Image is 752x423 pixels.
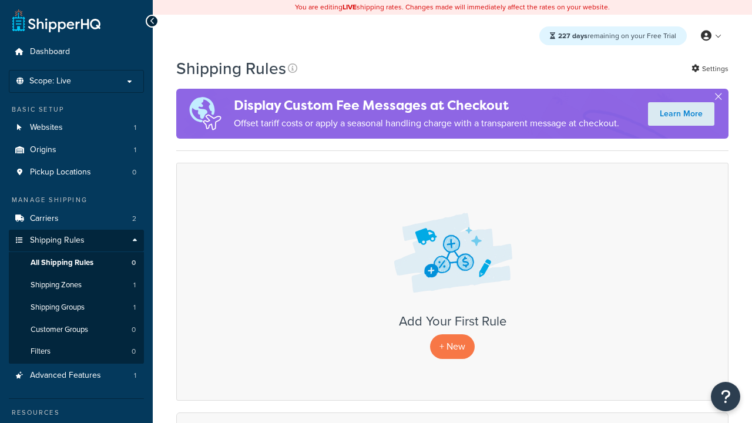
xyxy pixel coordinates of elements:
[711,382,740,411] button: Open Resource Center
[29,76,71,86] span: Scope: Live
[9,274,144,296] a: Shipping Zones 1
[9,365,144,387] a: Advanced Features 1
[234,96,619,115] h4: Display Custom Fee Messages at Checkout
[9,117,144,139] li: Websites
[30,47,70,57] span: Dashboard
[9,162,144,183] a: Pickup Locations 0
[691,61,728,77] a: Settings
[134,145,136,155] span: 1
[430,334,475,358] p: + New
[343,2,357,12] b: LIVE
[9,208,144,230] li: Carriers
[9,365,144,387] li: Advanced Features
[9,408,144,418] div: Resources
[133,303,136,313] span: 1
[9,274,144,296] li: Shipping Zones
[132,258,136,268] span: 0
[132,167,136,177] span: 0
[9,252,144,274] a: All Shipping Rules 0
[9,341,144,362] a: Filters 0
[9,230,144,251] a: Shipping Rules
[558,31,587,41] strong: 227 days
[9,139,144,161] a: Origins 1
[9,208,144,230] a: Carriers 2
[176,89,234,139] img: duties-banner-06bc72dcb5fe05cb3f9472aba00be2ae8eb53ab6f0d8bb03d382ba314ac3c341.png
[234,115,619,132] p: Offset tariff costs or apply a seasonal handling charge with a transparent message at checkout.
[134,371,136,381] span: 1
[31,258,93,268] span: All Shipping Rules
[31,325,88,335] span: Customer Groups
[9,341,144,362] li: Filters
[9,319,144,341] a: Customer Groups 0
[539,26,687,45] div: remaining on your Free Trial
[9,230,144,364] li: Shipping Rules
[9,319,144,341] li: Customer Groups
[31,280,82,290] span: Shipping Zones
[648,102,714,126] a: Learn More
[9,117,144,139] a: Websites 1
[30,167,91,177] span: Pickup Locations
[176,57,286,80] h1: Shipping Rules
[31,347,51,357] span: Filters
[9,162,144,183] li: Pickup Locations
[9,41,144,63] a: Dashboard
[30,145,56,155] span: Origins
[132,214,136,224] span: 2
[9,105,144,115] div: Basic Setup
[9,297,144,318] a: Shipping Groups 1
[9,297,144,318] li: Shipping Groups
[30,236,85,246] span: Shipping Rules
[132,325,136,335] span: 0
[30,371,101,381] span: Advanced Features
[9,195,144,205] div: Manage Shipping
[30,214,59,224] span: Carriers
[133,280,136,290] span: 1
[134,123,136,133] span: 1
[189,314,716,328] h3: Add Your First Rule
[132,347,136,357] span: 0
[9,252,144,274] li: All Shipping Rules
[12,9,100,32] a: ShipperHQ Home
[31,303,85,313] span: Shipping Groups
[30,123,63,133] span: Websites
[9,139,144,161] li: Origins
